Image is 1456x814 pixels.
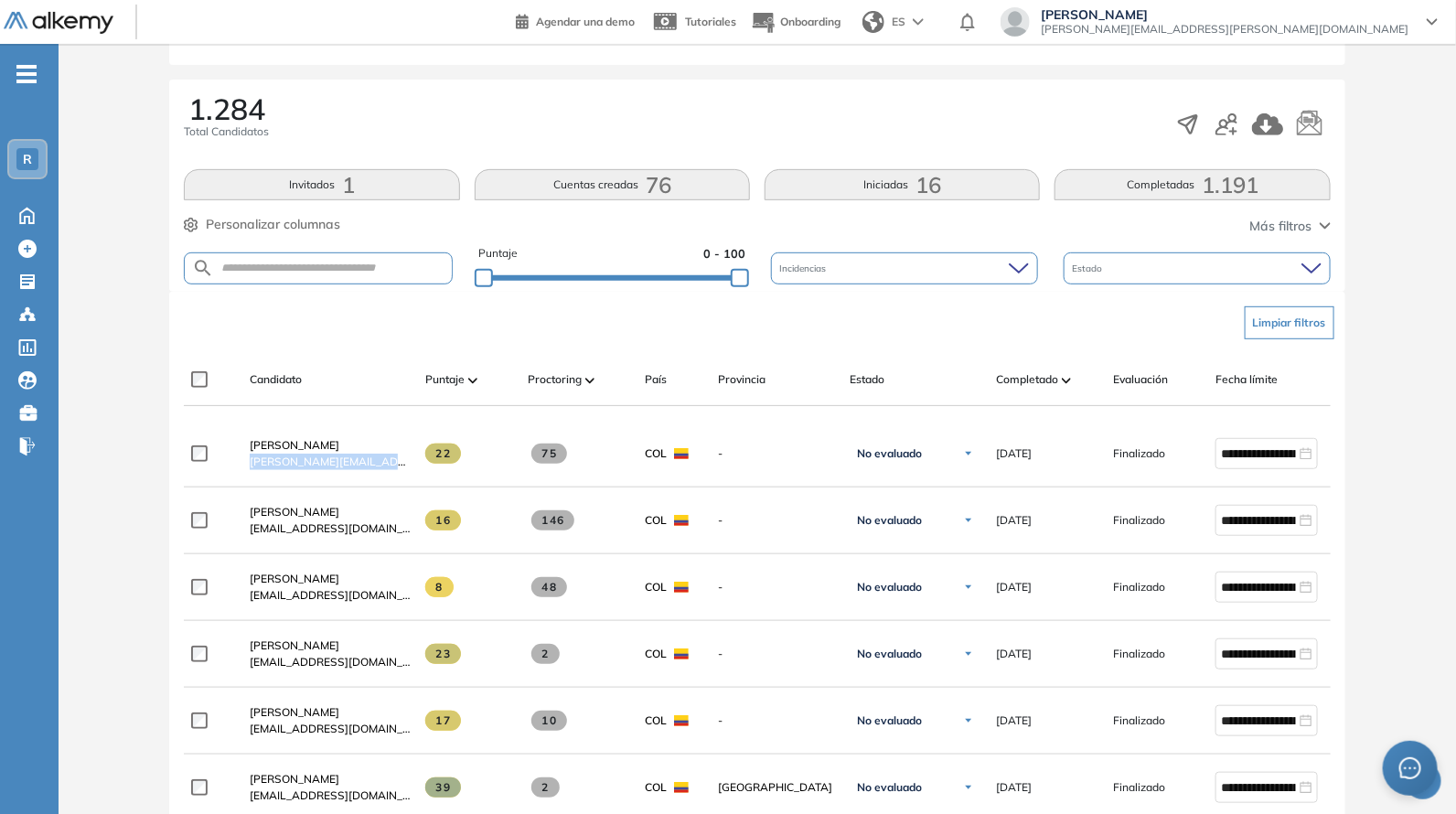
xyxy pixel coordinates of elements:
span: Finalizado [1113,712,1165,729]
span: - [718,712,835,729]
span: País [645,371,667,388]
span: Incidencias [780,262,830,275]
span: [DATE] [996,512,1032,529]
span: [DATE] [996,646,1032,662]
span: COL [645,712,667,729]
span: COL [645,579,667,595]
span: No evaluado [857,647,922,661]
span: Total Candidatos [184,123,269,140]
span: COL [645,646,667,662]
span: Finalizado [1113,445,1165,462]
span: [PERSON_NAME] [250,438,339,452]
img: [missing "en.ARROW_ALT" translation] [468,378,477,383]
span: [EMAIL_ADDRESS][DOMAIN_NAME] [250,654,411,670]
span: Finalizado [1113,646,1165,662]
button: Invitados1 [184,169,459,200]
span: [EMAIL_ADDRESS][DOMAIN_NAME] [250,520,411,537]
span: 1.284 [188,94,265,123]
img: Ícono de flecha [963,648,974,659]
span: R [23,152,32,166]
span: [EMAIL_ADDRESS][DOMAIN_NAME] [250,587,411,604]
span: - [718,646,835,662]
a: [PERSON_NAME] [250,637,411,654]
span: [GEOGRAPHIC_DATA] [718,779,835,796]
button: Completadas1.191 [1055,169,1330,200]
span: - [718,512,835,529]
img: COL [674,582,689,593]
span: Más filtros [1250,217,1312,236]
span: 2 [531,777,560,798]
button: Más filtros [1250,217,1331,236]
img: world [862,11,884,33]
span: [PERSON_NAME] [250,638,339,652]
span: [DATE] [996,445,1032,462]
span: COL [645,779,667,796]
span: [PERSON_NAME] [250,705,339,719]
span: Finalizado [1113,579,1165,595]
img: COL [674,782,689,793]
span: Tutoriales [685,15,736,28]
a: [PERSON_NAME] [250,571,411,587]
i: - [16,72,37,76]
span: [PERSON_NAME][EMAIL_ADDRESS][PERSON_NAME][DOMAIN_NAME] [1041,22,1408,37]
span: [PERSON_NAME] [250,505,339,519]
span: - [718,579,835,595]
a: [PERSON_NAME] [250,504,411,520]
img: COL [674,515,689,526]
span: 2 [531,644,560,664]
button: Onboarding [751,3,840,42]
button: Limpiar filtros [1245,306,1334,339]
img: Ícono de flecha [963,515,974,526]
span: Finalizado [1113,779,1165,796]
img: Ícono de flecha [963,448,974,459]
span: [PERSON_NAME] [1041,7,1408,22]
span: Completado [996,371,1058,388]
img: [missing "en.ARROW_ALT" translation] [585,378,594,383]
div: Estado [1064,252,1331,284]
span: Finalizado [1113,512,1165,529]
span: No evaluado [857,580,922,594]
span: Puntaje [425,371,465,388]
a: [PERSON_NAME] [250,704,411,721]
span: No evaluado [857,780,922,795]
a: Agendar una demo [516,9,635,31]
span: Candidato [250,371,302,388]
div: Incidencias [771,252,1038,284]
span: No evaluado [857,713,922,728]
span: COL [645,445,667,462]
span: 8 [425,577,454,597]
span: COL [645,512,667,529]
img: Logo [4,12,113,35]
span: [DATE] [996,579,1032,595]
img: [missing "en.ARROW_ALT" translation] [1062,378,1071,383]
span: - [718,445,835,462]
span: Personalizar columnas [206,215,340,234]
img: SEARCH_ALT [192,257,214,280]
span: No evaluado [857,513,922,528]
span: Provincia [718,371,765,388]
span: 39 [425,777,461,798]
span: 17 [425,711,461,731]
img: Ícono de flecha [963,715,974,726]
button: Iniciadas16 [765,169,1040,200]
button: Personalizar columnas [184,215,340,234]
span: Puntaje [478,245,518,262]
span: [EMAIL_ADDRESS][DOMAIN_NAME] [250,787,411,804]
img: COL [674,448,689,459]
span: 0 - 100 [703,245,745,262]
span: message [1398,756,1422,780]
span: 16 [425,510,461,530]
img: arrow [913,18,924,26]
img: Ícono de flecha [963,782,974,793]
span: Fecha límite [1215,371,1278,388]
span: 75 [531,444,567,464]
span: [DATE] [996,712,1032,729]
img: COL [674,648,689,659]
span: Agendar una demo [536,15,635,28]
span: 146 [531,510,574,530]
span: 23 [425,644,461,664]
span: [DATE] [996,779,1032,796]
span: Proctoring [528,371,582,388]
span: Estado [1073,262,1107,275]
span: 22 [425,444,461,464]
